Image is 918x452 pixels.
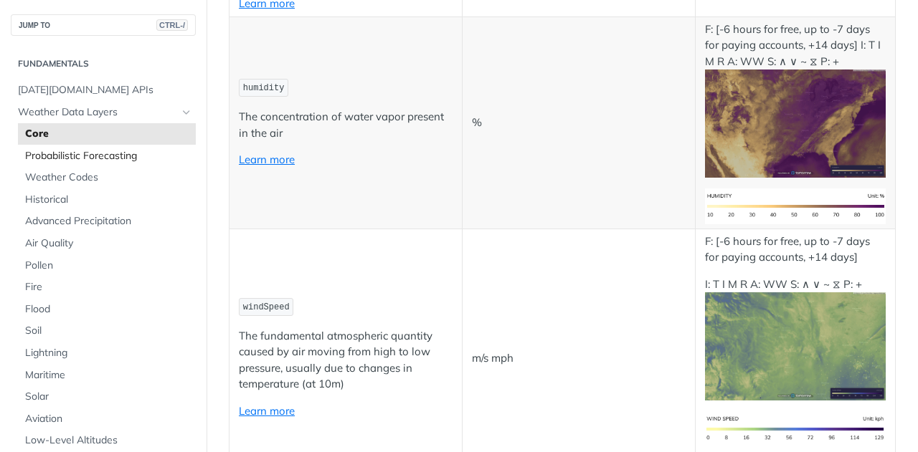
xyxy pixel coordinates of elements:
span: Solar [25,390,192,404]
a: Advanced Precipitation [18,211,196,232]
span: Aviation [25,412,192,426]
span: windSpeed [243,302,290,312]
p: The concentration of water vapor present in the air [239,109,453,141]
a: Pollen [18,255,196,277]
a: Lightning [18,342,196,364]
span: Maritime [25,368,192,383]
p: I: T I M R A: WW S: ∧ ∨ ~ ⧖ P: + [705,277,886,401]
p: m/s mph [472,350,686,367]
span: Pollen [25,259,192,273]
span: Low-Level Altitudes [25,433,192,448]
button: JUMP TOCTRL-/ [11,14,196,36]
span: Core [25,127,192,141]
span: humidity [243,83,285,93]
span: Probabilistic Forecasting [25,149,192,163]
a: Soil [18,320,196,342]
a: Solar [18,386,196,408]
span: Expand image [705,339,886,352]
a: Air Quality [18,233,196,254]
span: Soil [25,324,192,338]
a: Flood [18,299,196,320]
a: Probabilistic Forecasting [18,145,196,167]
a: Weather Data LayersHide subpages for Weather Data Layers [11,102,196,123]
a: Historical [18,189,196,211]
a: Maritime [18,365,196,386]
span: Weather Data Layers [18,105,177,120]
span: Expand image [705,421,886,435]
span: Expand image [705,198,886,212]
p: The fundamental atmospheric quantity caused by air moving from high to low pressure, usually due ... [239,328,453,393]
span: CTRL-/ [156,19,188,31]
span: Weather Codes [25,170,192,185]
a: Aviation [18,408,196,430]
a: Learn more [239,153,295,166]
a: Low-Level Altitudes [18,430,196,451]
p: F: [-6 hours for free, up to -7 days for paying accounts, +14 days] [705,234,886,266]
span: Fire [25,280,192,294]
p: % [472,115,686,131]
a: Learn more [239,404,295,418]
span: Air Quality [25,236,192,251]
span: [DATE][DOMAIN_NAME] APIs [18,83,192,97]
span: Expand image [705,116,886,130]
a: Core [18,123,196,145]
a: [DATE][DOMAIN_NAME] APIs [11,80,196,101]
span: Flood [25,302,192,317]
a: Weather Codes [18,167,196,188]
span: Advanced Precipitation [25,214,192,229]
button: Hide subpages for Weather Data Layers [181,107,192,118]
p: F: [-6 hours for free, up to -7 days for paying accounts, +14 days] I: T I M R A: WW S: ∧ ∨ ~ ⧖ P: + [705,21,886,178]
h2: Fundamentals [11,57,196,70]
a: Fire [18,277,196,298]
span: Lightning [25,346,192,360]
span: Historical [25,193,192,207]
